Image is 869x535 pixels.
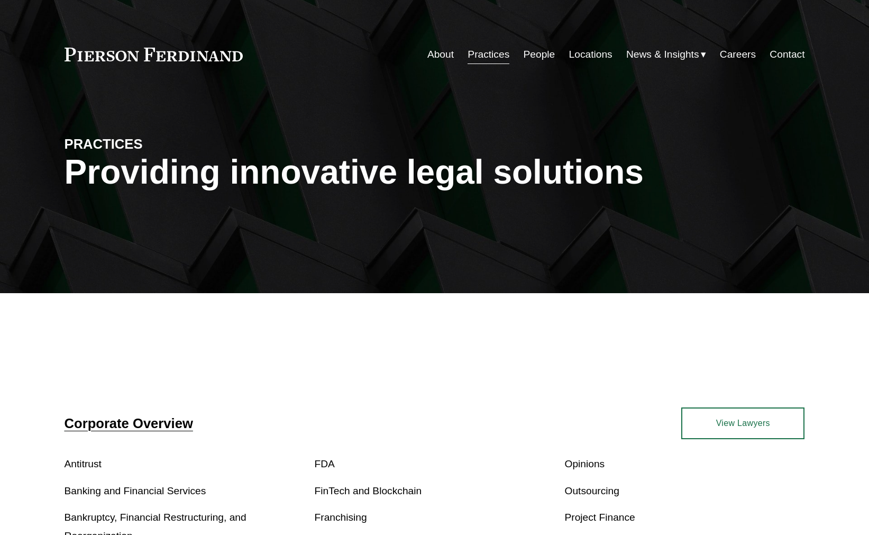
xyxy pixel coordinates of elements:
[315,512,367,523] a: Franchising
[65,153,805,192] h1: Providing innovative legal solutions
[569,44,612,65] a: Locations
[770,44,804,65] a: Contact
[564,512,635,523] a: Project Finance
[315,458,335,469] a: FDA
[468,44,509,65] a: Practices
[427,44,454,65] a: About
[65,135,250,152] h4: PRACTICES
[524,44,555,65] a: People
[626,44,706,65] a: folder dropdown
[315,485,422,496] a: FinTech and Blockchain
[681,407,804,439] a: View Lawyers
[564,458,605,469] a: Opinions
[65,485,206,496] a: Banking and Financial Services
[65,458,102,469] a: Antitrust
[564,485,619,496] a: Outsourcing
[626,46,699,64] span: News & Insights
[65,416,193,431] a: Corporate Overview
[720,44,756,65] a: Careers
